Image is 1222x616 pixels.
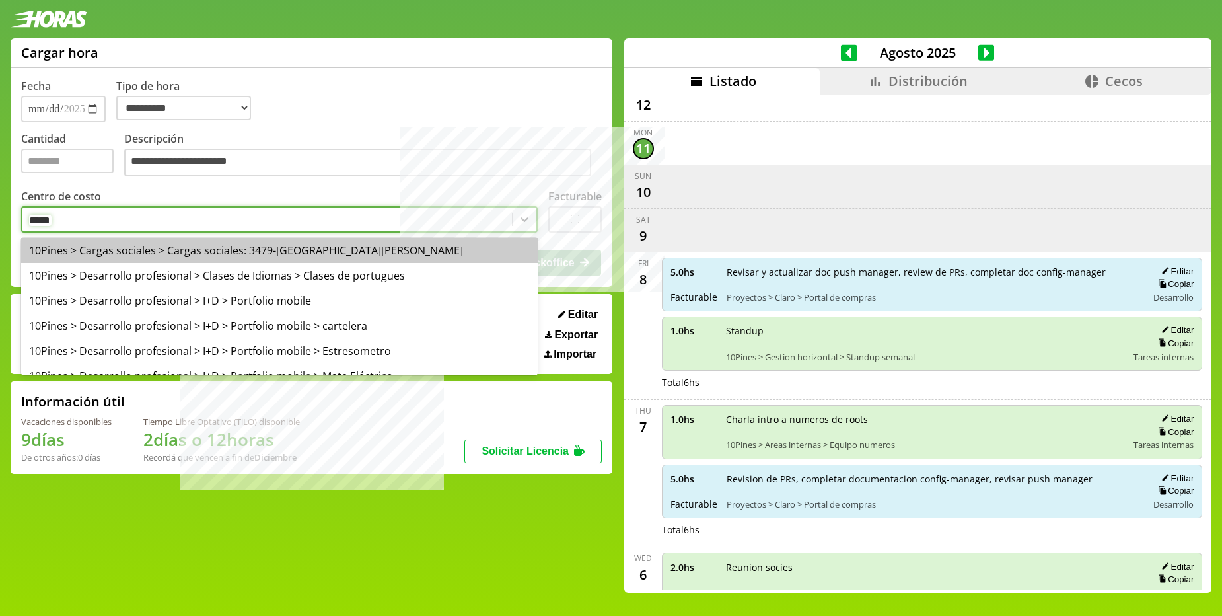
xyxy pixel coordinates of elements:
span: Editar [568,309,598,321]
button: Editar [1157,266,1194,277]
div: 10 [633,182,654,203]
div: 8 [633,269,654,290]
span: Charla intro a numeros de roots [726,413,1125,426]
span: Proyectos > Claro > Portal de compras [727,291,1139,303]
div: De otros años: 0 días [21,451,112,463]
label: Centro de costo [21,189,101,204]
button: Copiar [1154,574,1194,585]
button: Copiar [1154,485,1194,496]
input: Cantidad [21,149,114,173]
h1: 9 días [21,428,112,451]
div: 10Pines > Desarrollo profesional > Clases de Idiomas > Clases de portugues [21,263,538,288]
b: Diciembre [254,451,297,463]
div: 10Pines > Desarrollo profesional > I+D > Portfolio mobile > Mate Eléctrico [21,364,538,389]
div: scrollable content [624,95,1211,591]
button: Editar [554,308,602,321]
div: 10Pines > Desarrollo profesional > I+D > Portfolio mobile > Estresometro [21,338,538,364]
div: 10Pines > Desarrollo profesional > I+D > Portfolio mobile [21,288,538,313]
div: Sat [636,214,651,225]
div: 10Pines > Desarrollo profesional > I+D > Portfolio mobile > cartelera [21,313,538,338]
span: Standup [726,325,1125,337]
h1: Cargar hora [21,44,98,61]
span: Proyectos > Claro > Portal de compras [727,498,1139,510]
button: Editar [1157,473,1194,484]
span: 5.0 hs [670,473,717,485]
button: Editar [1157,325,1194,336]
h2: Información útil [21,393,125,410]
span: Listado [709,72,756,90]
select: Tipo de hora [116,96,251,120]
div: Tiempo Libre Optativo (TiLO) disponible [143,416,300,428]
span: 5.0 hs [670,266,717,278]
label: Facturable [548,189,602,204]
button: Exportar [541,328,602,342]
button: Editar [1157,413,1194,424]
span: 10Pines > Areas internas > Equipo numeros [726,439,1125,451]
span: 1.0 hs [670,413,717,426]
span: Exportar [554,329,598,341]
label: Tipo de hora [116,79,262,122]
span: 1.0 hs [670,325,717,337]
span: 10Pines > Gestion horizontal > Standup semanal [726,351,1125,363]
div: 12 [633,95,654,116]
h1: 2 días o 12 horas [143,428,300,451]
textarea: Descripción [124,149,591,176]
div: Thu [635,405,651,416]
div: 6 [633,564,654,585]
span: Tareas internas [1133,587,1194,599]
div: Sun [635,171,651,182]
button: Copiar [1154,338,1194,349]
div: Fri [638,258,649,269]
div: Wed [634,553,652,564]
span: Tareas internas [1133,351,1194,363]
img: logotipo [11,11,87,28]
span: Distribución [888,72,968,90]
button: Solicitar Licencia [464,440,602,463]
button: Editar [1157,561,1194,572]
span: Revisar y actualizar doc push manager, review de PRs, completar doc config-manager [727,266,1139,278]
span: Agosto 2025 [857,44,978,61]
span: 10Pines > Gestion horizontal > Reunion [PERSON_NAME] [726,587,1125,599]
div: 9 [633,225,654,247]
span: Facturable [670,291,717,303]
label: Descripción [124,132,602,180]
span: Revision de PRs, completar documentacion config-manager, revisar push manager [727,473,1139,485]
div: 11 [633,138,654,159]
span: Desarrollo [1153,498,1194,510]
span: Reunion socies [726,561,1125,574]
span: Facturable [670,498,717,510]
label: Cantidad [21,132,124,180]
span: Tareas internas [1133,439,1194,451]
div: Total 6 hs [662,376,1203,389]
span: Desarrollo [1153,291,1194,303]
span: 2.0 hs [670,561,717,574]
div: 10Pines > Cargas sociales > Cargas sociales: 3479-[GEOGRAPHIC_DATA][PERSON_NAME] [21,238,538,263]
div: 7 [633,416,654,438]
button: Copiar [1154,278,1194,289]
button: Copiar [1154,426,1194,438]
div: Total 6 hs [662,523,1203,536]
div: Recordá que vencen a fin de [143,451,300,463]
span: Importar [554,348,596,360]
div: Vacaciones disponibles [21,416,112,428]
div: Mon [633,127,653,138]
span: Solicitar Licencia [482,445,569,457]
label: Fecha [21,79,51,93]
span: Cecos [1105,72,1143,90]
